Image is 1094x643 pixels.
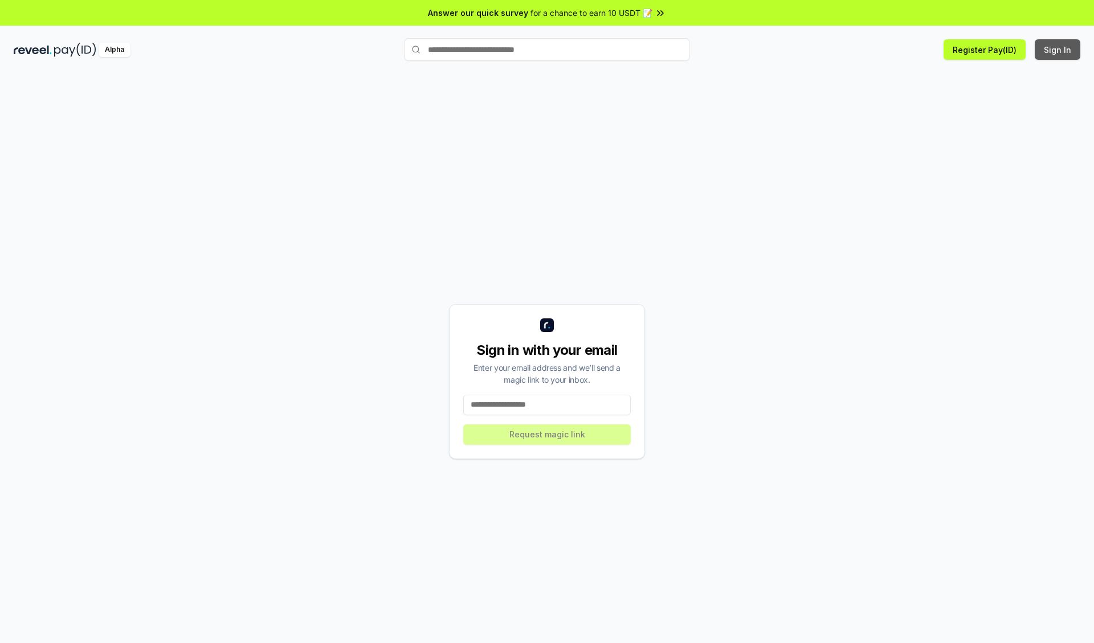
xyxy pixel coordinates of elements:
[1035,39,1080,60] button: Sign In
[54,43,96,57] img: pay_id
[530,7,652,19] span: for a chance to earn 10 USDT 📝
[14,43,52,57] img: reveel_dark
[540,318,554,332] img: logo_small
[99,43,130,57] div: Alpha
[944,39,1026,60] button: Register Pay(ID)
[463,341,631,359] div: Sign in with your email
[463,362,631,386] div: Enter your email address and we’ll send a magic link to your inbox.
[428,7,528,19] span: Answer our quick survey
